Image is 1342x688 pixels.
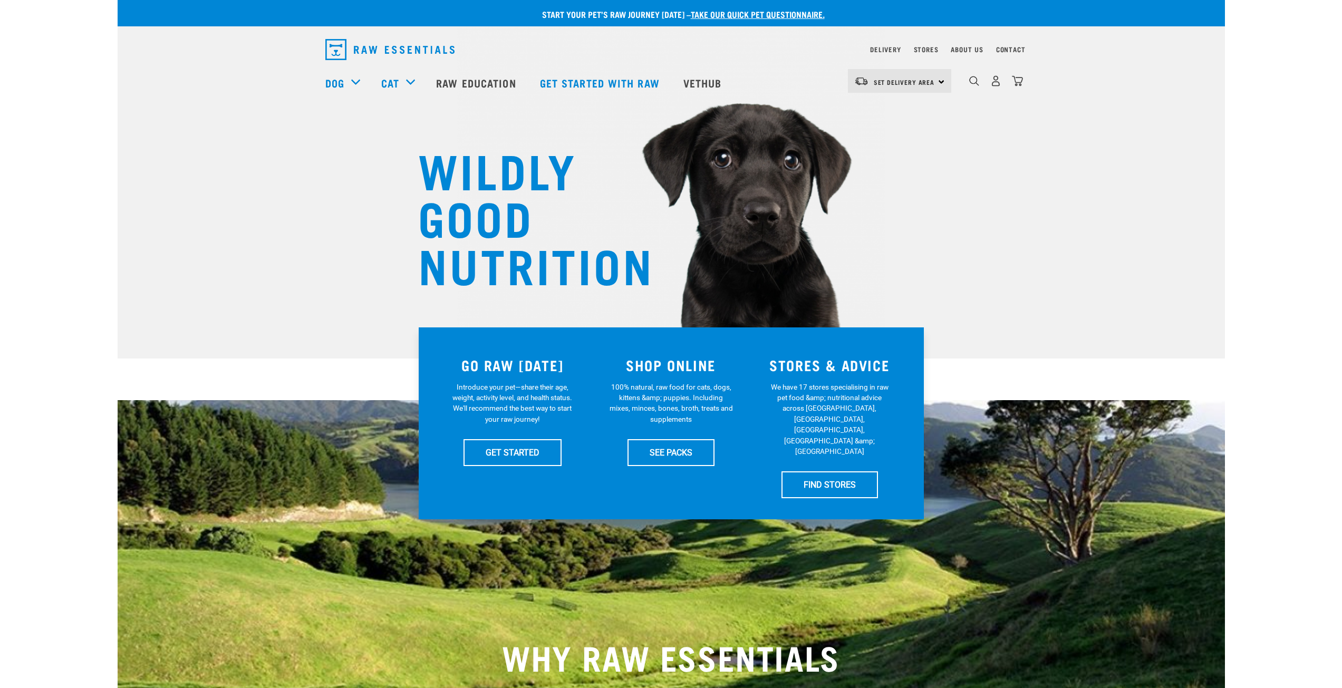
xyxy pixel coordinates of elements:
a: About Us [951,47,983,51]
img: user.png [990,75,1001,86]
nav: dropdown navigation [317,35,1026,64]
a: Dog [325,75,344,91]
p: 100% natural, raw food for cats, dogs, kittens &amp; puppies. Including mixes, minces, bones, bro... [609,382,733,425]
a: Cat [381,75,399,91]
a: Contact [996,47,1026,51]
a: Stores [914,47,939,51]
h3: GO RAW [DATE] [440,357,586,373]
img: Raw Essentials Logo [325,39,455,60]
a: Raw Education [426,62,529,104]
a: take our quick pet questionnaire. [691,12,825,16]
a: FIND STORES [781,471,878,498]
a: Delivery [870,47,901,51]
h3: SHOP ONLINE [598,357,744,373]
a: GET STARTED [464,439,562,466]
h1: WILDLY GOOD NUTRITION [418,145,629,287]
a: Vethub [673,62,735,104]
p: Introduce your pet—share their age, weight, activity level, and health status. We'll recommend th... [450,382,574,425]
a: SEE PACKS [627,439,715,466]
a: Get started with Raw [529,62,673,104]
p: We have 17 stores specialising in raw pet food &amp; nutritional advice across [GEOGRAPHIC_DATA],... [768,382,892,457]
img: home-icon-1@2x.png [969,76,979,86]
h3: STORES & ADVICE [757,357,903,373]
h2: WHY RAW ESSENTIALS [325,637,1017,675]
span: Set Delivery Area [874,80,935,84]
img: home-icon@2x.png [1012,75,1023,86]
p: Start your pet’s raw journey [DATE] – [125,8,1233,21]
img: van-moving.png [854,76,868,86]
nav: dropdown navigation [118,62,1225,104]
